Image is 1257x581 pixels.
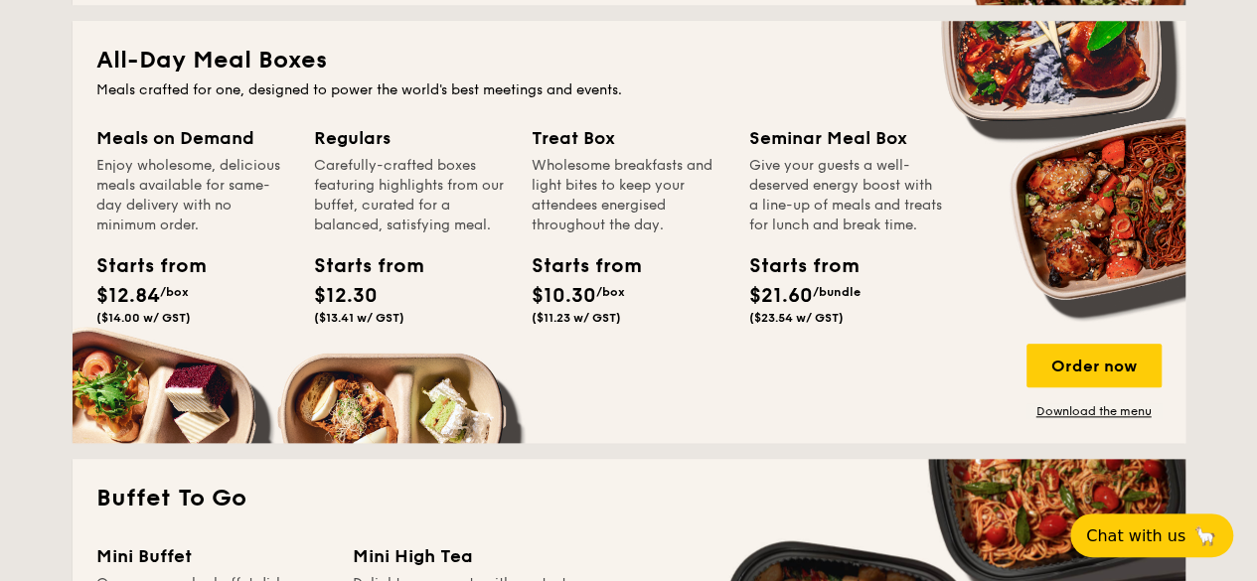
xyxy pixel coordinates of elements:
span: $12.84 [96,284,160,308]
span: /box [596,285,625,299]
span: ($14.00 w/ GST) [96,311,191,325]
div: Meals crafted for one, designed to power the world's best meetings and events. [96,80,1162,100]
div: Enjoy wholesome, delicious meals available for same-day delivery with no minimum order. [96,156,290,235]
span: ($13.41 w/ GST) [314,311,404,325]
span: $12.30 [314,284,378,308]
div: Mini Buffet [96,542,329,570]
span: /bundle [813,285,861,299]
div: Starts from [96,251,186,281]
div: Regulars [314,124,508,152]
div: Wholesome breakfasts and light bites to keep your attendees energised throughout the day. [532,156,725,235]
a: Download the menu [1026,403,1162,419]
div: Give your guests a well-deserved energy boost with a line-up of meals and treats for lunch and br... [749,156,943,235]
div: Carefully-crafted boxes featuring highlights from our buffet, curated for a balanced, satisfying ... [314,156,508,235]
div: Starts from [532,251,621,281]
span: 🦙 [1193,524,1217,547]
div: Mini High Tea [353,542,585,570]
span: $10.30 [532,284,596,308]
div: Treat Box [532,124,725,152]
h2: Buffet To Go [96,483,1162,514]
h2: All-Day Meal Boxes [96,45,1162,76]
span: ($11.23 w/ GST) [532,311,621,325]
button: Chat with us🦙 [1070,513,1233,557]
div: Order now [1026,344,1162,387]
div: Starts from [749,251,839,281]
span: Chat with us [1086,526,1185,545]
span: /box [160,285,189,299]
span: ($23.54 w/ GST) [749,311,844,325]
div: Meals on Demand [96,124,290,152]
div: Seminar Meal Box [749,124,943,152]
div: Starts from [314,251,403,281]
span: $21.60 [749,284,813,308]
